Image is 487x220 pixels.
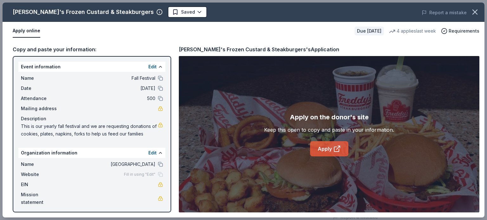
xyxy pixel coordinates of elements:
div: Copy and paste your information: [13,45,171,53]
span: Name [21,74,63,82]
button: Apply online [13,24,40,38]
span: Mailing address [21,105,63,112]
button: Saved [168,6,207,18]
div: Due [DATE] [354,27,384,35]
span: [GEOGRAPHIC_DATA] [63,160,155,168]
span: Fall Festival [63,74,155,82]
div: 4 applies last week [389,27,436,35]
div: Keep this open to copy and paste in your information. [264,126,394,134]
button: Edit [148,149,157,157]
span: Date [21,85,63,92]
span: Saved [181,8,195,16]
span: Name [21,160,63,168]
div: [PERSON_NAME]'s Frozen Custard & Steakburgers's Application [179,45,339,53]
div: Description [21,115,163,123]
span: This is our yearly fall festival and we are requesting donations of cookies, plates, napkins, for... [21,123,158,138]
div: Organization information [18,148,166,158]
a: Apply [310,141,348,156]
span: Fill in using "Edit" [124,172,155,177]
div: Apply on the donor's site [290,112,369,122]
div: [PERSON_NAME]'s Frozen Custard & Steakburgers [13,7,154,17]
button: Requirements [441,27,479,35]
span: EIN [21,181,63,188]
button: Report a mistake [422,9,467,16]
span: Website [21,171,63,178]
span: Requirements [449,27,479,35]
div: Event information [18,62,166,72]
span: Mission statement [21,191,63,206]
span: Attendance [21,95,63,102]
button: Edit [148,63,157,71]
span: [DATE] [63,85,155,92]
span: 500 [63,95,155,102]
